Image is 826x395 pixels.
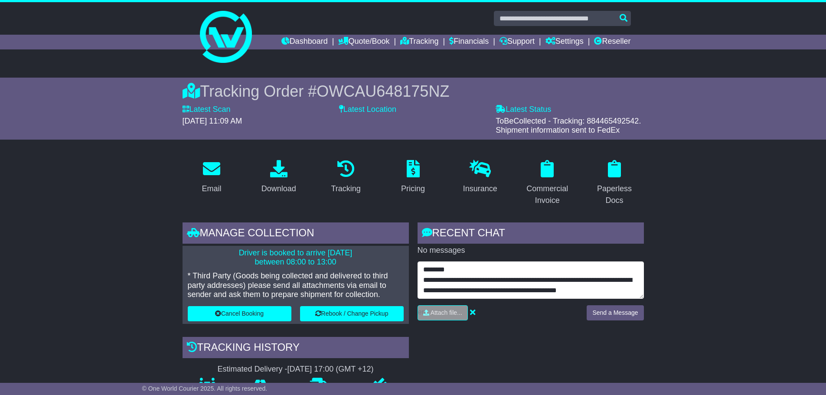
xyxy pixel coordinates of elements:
div: Pricing [401,183,425,195]
a: Insurance [457,157,503,198]
span: ToBeCollected - Tracking: 884465492542. Shipment information sent to FedEx [496,117,641,135]
p: No messages [418,246,644,255]
label: Latest Status [496,105,551,114]
a: Download [256,157,302,198]
span: OWCAU648175NZ [317,82,449,100]
a: Dashboard [281,35,328,49]
p: Driver is booked to arrive [DATE] between 08:00 to 13:00 [188,248,404,267]
a: Commercial Invoice [518,157,577,209]
a: Quote/Book [338,35,389,49]
label: Latest Location [339,105,396,114]
div: [DATE] 17:00 (GMT +12) [287,365,374,374]
div: Estimated Delivery - [183,365,409,374]
a: Paperless Docs [585,157,644,209]
a: Settings [545,35,584,49]
a: Pricing [395,157,431,198]
a: Financials [449,35,489,49]
p: * Third Party (Goods being collected and delivered to third party addresses) please send all atta... [188,271,404,300]
a: Support [500,35,535,49]
a: Email [196,157,227,198]
label: Latest Scan [183,105,231,114]
div: Manage collection [183,222,409,246]
button: Rebook / Change Pickup [300,306,404,321]
div: Commercial Invoice [524,183,571,206]
div: RECENT CHAT [418,222,644,246]
div: Tracking Order # [183,82,644,101]
div: Download [261,183,296,195]
span: [DATE] 11:09 AM [183,117,242,125]
div: Tracking [331,183,360,195]
div: Paperless Docs [591,183,638,206]
div: Tracking history [183,337,409,360]
a: Tracking [400,35,438,49]
span: © One World Courier 2025. All rights reserved. [142,385,268,392]
button: Send a Message [587,305,643,320]
button: Cancel Booking [188,306,291,321]
a: Tracking [325,157,366,198]
div: Insurance [463,183,497,195]
a: Reseller [594,35,630,49]
div: Email [202,183,221,195]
